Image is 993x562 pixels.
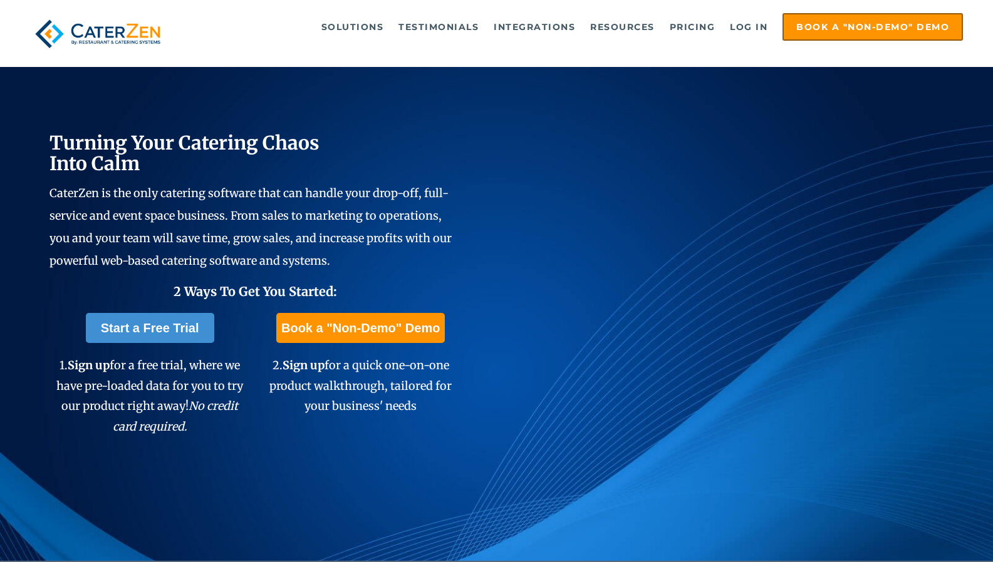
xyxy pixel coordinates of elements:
[881,513,979,548] iframe: Help widget launcher
[276,313,445,343] a: Book a "Non-Demo" Demo
[56,358,243,433] span: 1. for a free trial, where we have pre-loaded data for you to try our product right away!
[49,131,320,175] span: Turning Your Catering Chaos Into Calm
[663,14,722,39] a: Pricing
[189,13,963,41] div: Navigation Menu
[392,14,485,39] a: Testimonials
[315,14,390,39] a: Solutions
[269,358,452,413] span: 2. for a quick one-on-one product walkthrough, tailored for your business' needs
[487,14,581,39] a: Integrations
[584,14,661,39] a: Resources
[174,284,337,299] span: 2 Ways To Get You Started:
[113,399,239,433] em: No credit card required.
[283,358,325,372] span: Sign up
[86,313,214,343] a: Start a Free Trial
[724,14,774,39] a: Log in
[49,186,452,268] span: CaterZen is the only catering software that can handle your drop-off, full-service and event spac...
[782,13,963,41] a: Book a "Non-Demo" Demo
[68,358,110,372] span: Sign up
[30,13,165,54] img: caterzen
